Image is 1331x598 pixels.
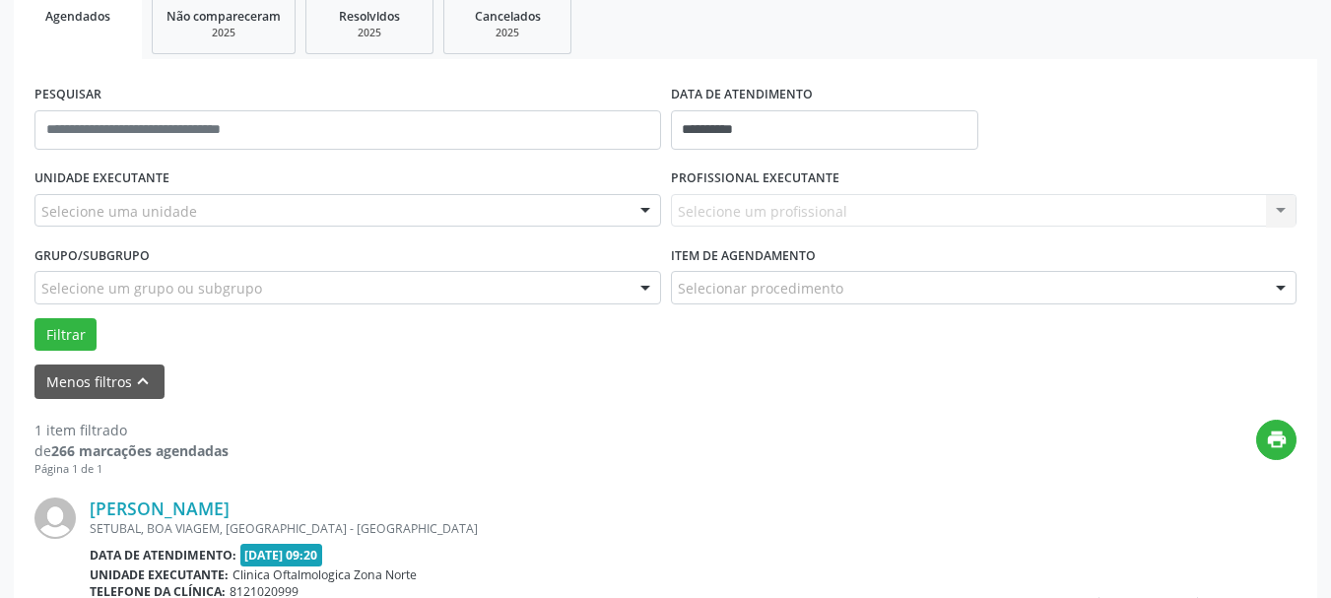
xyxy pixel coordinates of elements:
span: Selecionar procedimento [678,278,843,299]
div: de [34,440,229,461]
i: print [1266,429,1288,450]
span: Resolvidos [339,8,400,25]
div: Página 1 de 1 [34,461,229,478]
div: 2025 [320,26,419,40]
span: [DATE] 09:20 [240,544,323,566]
img: img [34,498,76,539]
span: Não compareceram [166,8,281,25]
a: [PERSON_NAME] [90,498,230,519]
b: Unidade executante: [90,566,229,583]
button: Filtrar [34,318,97,352]
b: Data de atendimento: [90,547,236,564]
button: Menos filtroskeyboard_arrow_up [34,365,165,399]
strong: 266 marcações agendadas [51,441,229,460]
span: Selecione uma unidade [41,201,197,222]
label: UNIDADE EXECUTANTE [34,164,169,194]
span: Selecione um grupo ou subgrupo [41,278,262,299]
label: PROFISSIONAL EXECUTANTE [671,164,839,194]
div: SETUBAL, BOA VIAGEM, [GEOGRAPHIC_DATA] - [GEOGRAPHIC_DATA] [90,520,1001,537]
span: Clinica Oftalmologica Zona Norte [233,566,417,583]
div: 1 item filtrado [34,420,229,440]
span: Agendados [45,8,110,25]
label: DATA DE ATENDIMENTO [671,80,813,110]
label: PESQUISAR [34,80,101,110]
i: keyboard_arrow_up [132,370,154,392]
div: 2025 [458,26,557,40]
button: print [1256,420,1297,460]
div: 2025 [166,26,281,40]
label: Item de agendamento [671,240,816,271]
label: Grupo/Subgrupo [34,240,150,271]
span: Cancelados [475,8,541,25]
